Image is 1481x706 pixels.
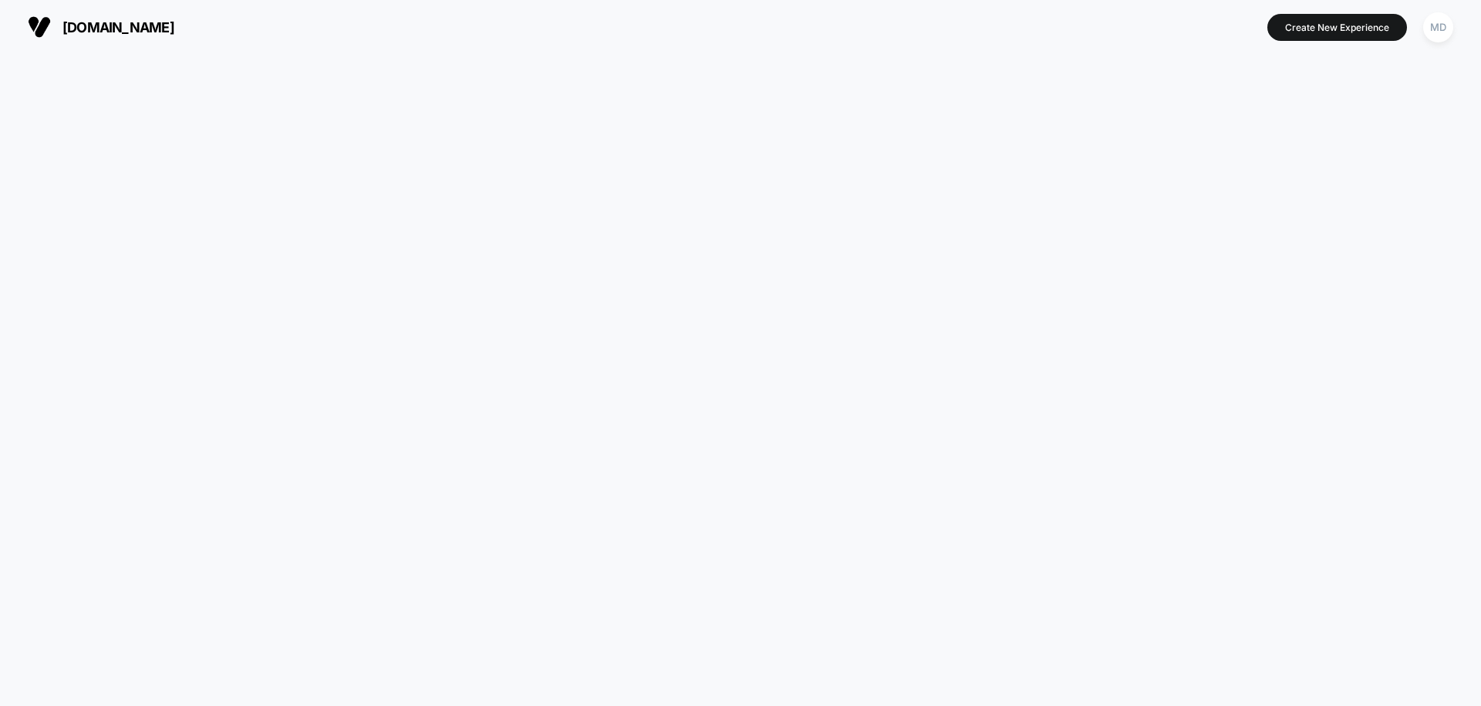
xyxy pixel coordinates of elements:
img: Visually logo [28,15,51,39]
div: MD [1423,12,1453,42]
button: [DOMAIN_NAME] [23,15,179,39]
span: [DOMAIN_NAME] [62,19,174,35]
button: Create New Experience [1267,14,1407,41]
button: MD [1419,12,1458,43]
